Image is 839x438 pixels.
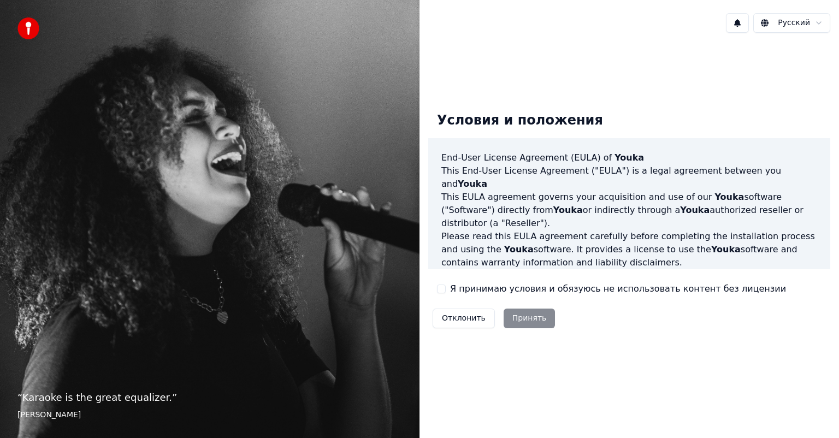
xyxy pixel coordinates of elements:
[441,230,817,269] p: Please read this EULA agreement carefully before completing the installation process and using th...
[615,152,644,163] span: Youka
[714,192,744,202] span: Youka
[450,282,786,295] label: Я принимаю условия и обязуюсь не использовать контент без лицензии
[17,17,39,39] img: youka
[17,410,402,421] footer: [PERSON_NAME]
[680,205,710,215] span: Youka
[441,164,817,191] p: This End-User License Agreement ("EULA") is a legal agreement between you and
[553,205,583,215] span: Youka
[433,309,495,328] button: Отклонить
[428,103,612,138] div: Условия и положения
[17,390,402,405] p: “ Karaoke is the great equalizer. ”
[441,269,817,322] p: If you register for a free trial of the software, this EULA agreement will also govern that trial...
[441,191,817,230] p: This EULA agreement governs your acquisition and use of our software ("Software") directly from o...
[504,244,534,254] span: Youka
[458,179,487,189] span: Youka
[711,244,741,254] span: Youka
[441,151,817,164] h3: End-User License Agreement (EULA) of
